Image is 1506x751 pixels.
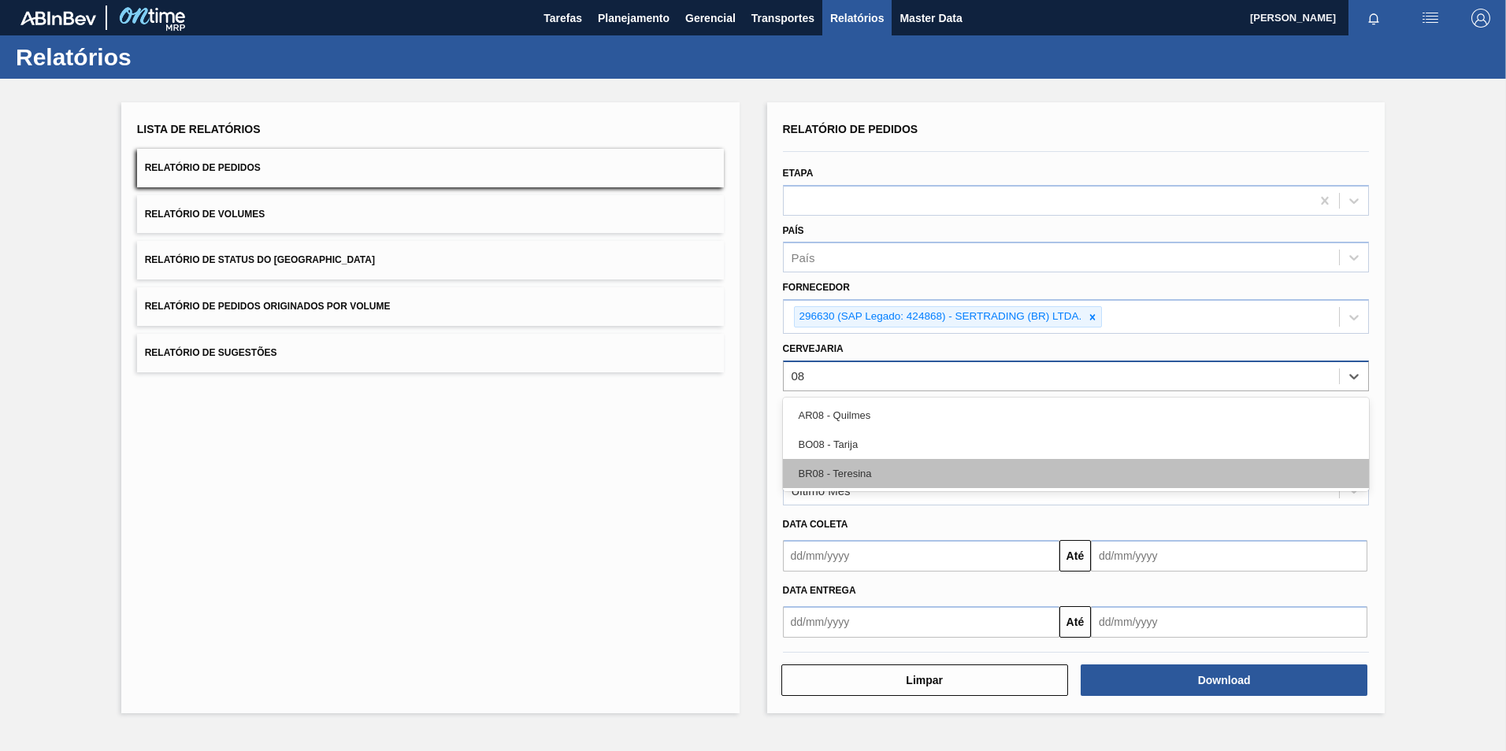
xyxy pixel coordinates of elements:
img: TNhmsLtSVTkK8tSr43FrP2fwEKptu5GPRR3wAAAABJRU5ErkJggg== [20,11,96,25]
input: dd/mm/yyyy [783,540,1059,572]
button: Relatório de Pedidos Originados por Volume [137,287,724,326]
span: Relatórios [830,9,884,28]
img: Logout [1471,9,1490,28]
label: Cervejaria [783,343,844,354]
div: BO08 - Tarija [783,430,1370,459]
div: BR08 - Teresina [783,459,1370,488]
label: Etapa [783,168,814,179]
span: Master Data [900,9,962,28]
img: userActions [1421,9,1440,28]
button: Até [1059,540,1091,572]
label: País [783,225,804,236]
span: Relatório de Pedidos [145,162,261,173]
span: Transportes [751,9,814,28]
div: 296630 (SAP Legado: 424868) - SERTRADING (BR) LTDA. [795,307,1085,327]
button: Relatório de Volumes [137,195,724,234]
input: dd/mm/yyyy [1091,540,1367,572]
span: Relatório de Status do [GEOGRAPHIC_DATA] [145,254,375,265]
button: Limpar [781,664,1068,696]
span: Lista de Relatórios [137,123,261,135]
span: Gerencial [685,9,736,28]
button: Notificações [1348,7,1399,29]
span: Planejamento [598,9,670,28]
button: Até [1059,606,1091,638]
span: Tarefas [543,9,582,28]
h1: Relatórios [16,48,295,66]
input: dd/mm/yyyy [1091,606,1367,638]
label: Fornecedor [783,282,850,293]
span: Relatório de Pedidos Originados por Volume [145,301,391,312]
span: Relatório de Pedidos [783,123,918,135]
div: AR08 - Quilmes [783,401,1370,430]
span: Relatório de Volumes [145,209,265,220]
button: Relatório de Pedidos [137,149,724,187]
span: Data Entrega [783,585,856,596]
button: Download [1081,664,1367,696]
span: Data coleta [783,519,848,530]
div: País [792,251,815,265]
button: Relatório de Sugestões [137,334,724,372]
input: dd/mm/yyyy [783,606,1059,638]
button: Relatório de Status do [GEOGRAPHIC_DATA] [137,241,724,279]
span: Relatório de Sugestões [145,347,277,358]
